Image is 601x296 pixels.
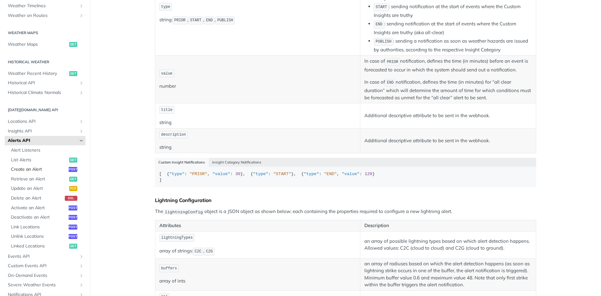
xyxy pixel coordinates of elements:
span: post [69,234,77,239]
button: Show subpages for Historical API [79,80,84,86]
button: Show subpages for Custom Events API [79,263,84,268]
span: PRIOR [387,60,398,64]
li: : sending notification at the start of events where the Custom Insights are truthy [374,3,532,19]
span: del [65,196,77,201]
span: PUBLISH [217,18,233,23]
button: Show subpages for Weather on Routes [79,13,84,18]
button: Insight Category Notifications [209,158,265,167]
button: Show subpages for Locations API [79,119,84,124]
span: post [69,167,77,172]
span: Historical API [8,80,77,86]
span: Custom Events API [8,263,77,269]
span: Activate an Alert [11,205,67,211]
p: Description [364,222,532,229]
a: Insights APIShow subpages for Insights API [5,127,85,136]
h2: [DATE][DOMAIN_NAME] API [5,107,85,113]
span: "type" [253,172,268,176]
span: get [69,71,77,76]
span: START [190,18,201,23]
span: Insights API [8,128,77,134]
span: Severe Weather Events [8,282,77,288]
span: Weather Timelines [8,3,77,9]
a: Alerts APIHide subpages for Alerts API [5,136,85,145]
p: array of strings: , [159,247,356,256]
span: lightningTypes [161,236,193,240]
span: Deactivate an Alert [11,214,67,221]
p: array of ints [159,278,356,285]
h2: Weather Maps [5,30,85,36]
span: get [69,158,77,163]
span: get [69,42,77,47]
a: On-Demand EventsShow subpages for On-Demand Events [5,271,85,280]
span: post [69,225,77,230]
a: Unlink Locationspost [8,232,85,241]
span: Weather Maps [8,41,68,48]
p: string [159,144,356,151]
span: "type" [304,172,319,176]
button: Show subpages for Events API [79,254,84,259]
a: Historical Climate NormalsShow subpages for Historical Climate Normals [5,88,85,97]
span: Alerts API [8,138,77,144]
a: Custom Events APIShow subpages for Custom Events API [5,261,85,271]
span: lightningConfig [165,210,203,214]
p: Additional descriptive attribute to be sent in the webhook. [364,112,532,119]
a: Alert Listeners [8,146,85,155]
p: an array of possible lightning types based on which alert detection happens. Allowed values: C2C ... [364,238,532,252]
a: Retrieve an Alertget [8,174,85,184]
p: string: , , , [159,16,356,25]
span: List Alerts [11,157,68,163]
p: Additional descriptive attribute to be sent in the webhook. [364,137,532,144]
span: Alert Listeners [11,147,84,153]
span: END [206,18,213,23]
a: Linked Locationsget [8,241,85,251]
button: Show subpages for Severe Weather Events [79,283,84,288]
a: Weather Recent Historyget [5,69,85,78]
a: Deactivate an Alertpost [8,213,85,222]
span: Weather Recent History [8,70,68,77]
a: Delete an Alertdel [8,194,85,203]
a: Weather TimelinesShow subpages for Weather Timelines [5,1,85,11]
span: "PRIOR" [190,172,208,176]
span: 30 [235,172,240,176]
span: Delete an Alert [11,195,63,201]
span: "START" [273,172,291,176]
p: The object is a JSON object as shown below; each containing the properties required to configure ... [155,208,536,215]
span: PRIOR [174,18,186,23]
span: post [69,215,77,220]
span: Events API [8,253,77,260]
span: "value" [213,172,230,176]
p: Attributes [159,222,356,229]
a: Weather on RoutesShow subpages for Weather on Routes [5,11,85,20]
button: Show subpages for Insights API [79,129,84,134]
span: END [387,80,394,85]
a: Historical APIShow subpages for Historical API [5,78,85,88]
span: PUBLISH [376,39,391,44]
span: post [69,205,77,210]
p: an array of radiuses based on which the alert detection happens (as soon as lightning strike occu... [364,260,532,288]
span: title [161,108,172,112]
span: value [161,71,172,76]
p: In case of notification, defines the time (in minutes) before an event is forecasted to occur in ... [364,57,532,73]
span: type [161,5,170,9]
span: buffers [161,266,177,271]
li: : sending a notification as soon as weather hazards are issued by authorities, according to the r... [374,37,532,53]
div: Lightning Configuration [155,197,536,203]
span: put [69,186,77,191]
span: get [69,244,77,249]
li: : sending notification at the start of events where the Custom Insights are truthy (aka all-clear) [374,20,532,36]
span: START [376,5,387,9]
span: description [161,132,186,137]
span: Link Locations [11,224,67,230]
span: "type" [169,172,185,176]
a: Activate an Alertpost [8,203,85,213]
span: C2C [195,249,202,254]
a: Events APIShow subpages for Events API [5,252,85,261]
span: get [69,177,77,182]
span: "value" [342,172,360,176]
span: Historical Climate Normals [8,90,77,96]
span: Weather on Routes [8,13,77,19]
span: Linked Locations [11,243,68,249]
span: Create an Alert [11,166,67,173]
span: Unlink Locations [11,233,67,240]
span: Retrieve an Alert [11,176,68,182]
